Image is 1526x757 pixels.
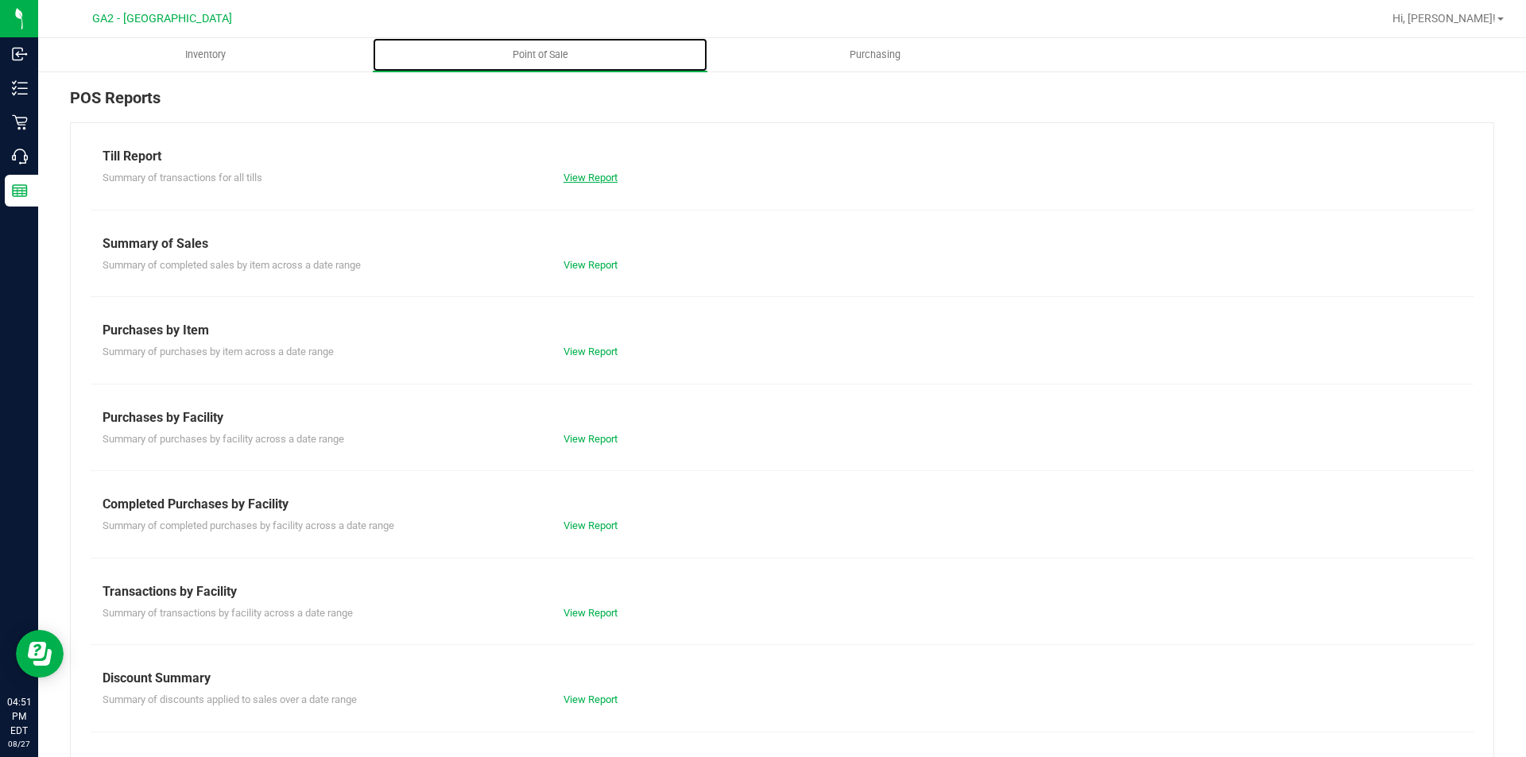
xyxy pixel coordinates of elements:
[564,259,618,271] a: View Report
[828,48,922,62] span: Purchasing
[564,519,618,531] a: View Report
[38,38,373,71] a: Inventory
[103,519,394,531] span: Summary of completed purchases by facility across a date range
[92,12,232,25] span: GA2 - [GEOGRAPHIC_DATA]
[103,495,1462,514] div: Completed Purchases by Facility
[70,86,1494,122] div: POS Reports
[103,346,334,357] span: Summary of purchases by item across a date range
[103,147,1462,166] div: Till Report
[103,607,353,619] span: Summary of transactions by facility across a date range
[564,607,618,619] a: View Report
[103,259,361,271] span: Summary of completed sales by item across a date range
[12,183,28,199] inline-svg: Reports
[564,346,618,357] a: View Report
[491,48,590,62] span: Point of Sale
[564,433,618,445] a: View Report
[707,38,1042,71] a: Purchasing
[12,46,28,62] inline-svg: Inbound
[103,321,1462,340] div: Purchases by Item
[12,114,28,130] inline-svg: Retail
[103,582,1462,601] div: Transactions by Facility
[103,669,1462,688] div: Discount Summary
[12,80,28,96] inline-svg: Inventory
[103,408,1462,427] div: Purchases by Facility
[564,172,618,183] a: View Report
[16,630,64,678] iframe: Resource center
[564,693,618,705] a: View Report
[103,234,1462,253] div: Summary of Sales
[7,695,31,738] p: 04:51 PM EDT
[103,433,344,445] span: Summary of purchases by facility across a date range
[103,172,262,183] span: Summary of transactions for all tills
[373,38,707,71] a: Point of Sale
[12,149,28,164] inline-svg: Call Center
[164,48,247,62] span: Inventory
[1392,12,1496,25] span: Hi, [PERSON_NAME]!
[103,693,357,705] span: Summary of discounts applied to sales over a date range
[7,738,31,750] p: 08/27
